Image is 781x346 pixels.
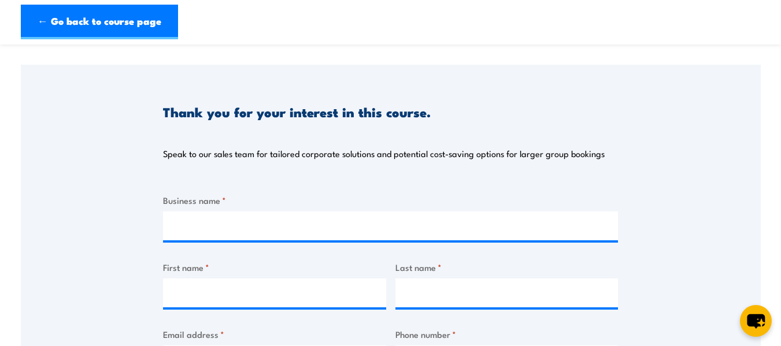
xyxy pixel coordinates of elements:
button: chat-button [740,305,772,337]
p: Speak to our sales team for tailored corporate solutions and potential cost-saving options for la... [163,148,605,159]
label: Email address [163,328,386,341]
label: Phone number [395,328,619,341]
a: ← Go back to course page [21,5,178,39]
label: First name [163,261,386,274]
label: Last name [395,261,619,274]
h3: Thank you for your interest in this course. [163,105,431,118]
label: Business name [163,194,618,207]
